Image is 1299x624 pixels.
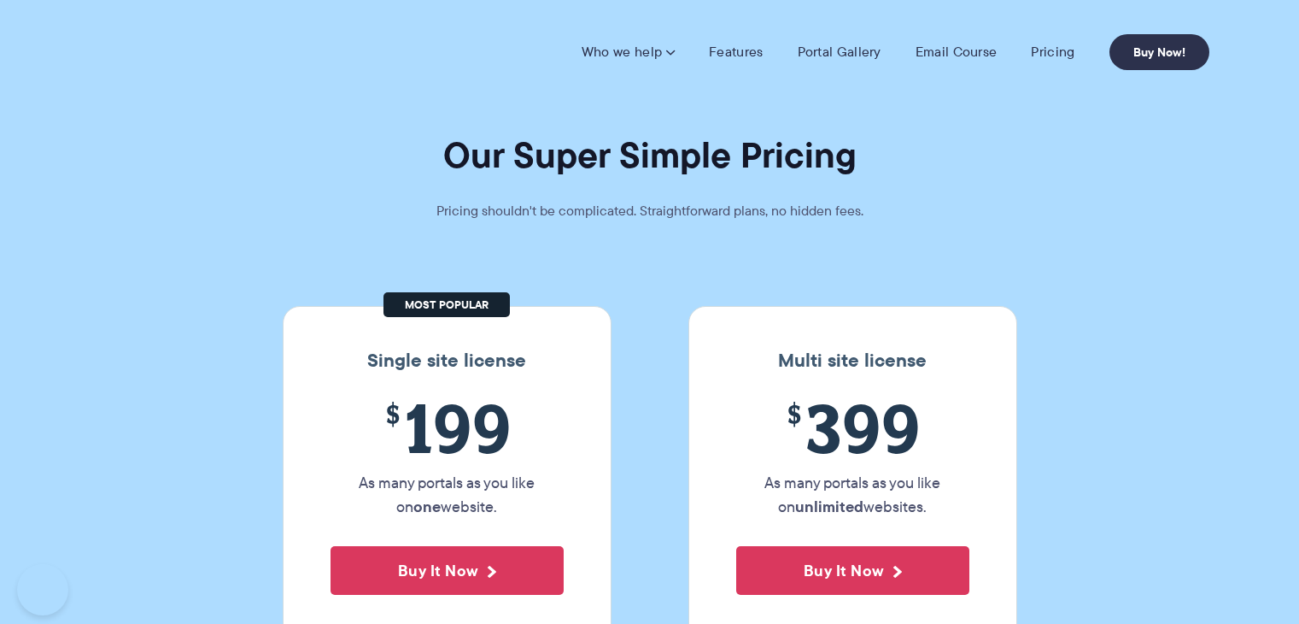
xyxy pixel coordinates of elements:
button: Buy It Now [331,546,564,595]
a: Buy Now! [1109,34,1209,70]
p: As many portals as you like on websites. [736,471,969,519]
a: Email Course [916,44,998,61]
iframe: Toggle Customer Support [17,564,68,615]
strong: unlimited [795,495,863,518]
span: 199 [331,389,564,467]
button: Buy It Now [736,546,969,595]
a: Portal Gallery [798,44,881,61]
p: As many portals as you like on website. [331,471,564,519]
a: Who we help [582,44,675,61]
a: Pricing [1031,44,1074,61]
span: 399 [736,389,969,467]
a: Features [709,44,763,61]
h3: Multi site license [706,350,999,372]
h3: Single site license [301,350,594,372]
p: Pricing shouldn't be complicated. Straightforward plans, no hidden fees. [394,199,906,223]
strong: one [413,495,441,518]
